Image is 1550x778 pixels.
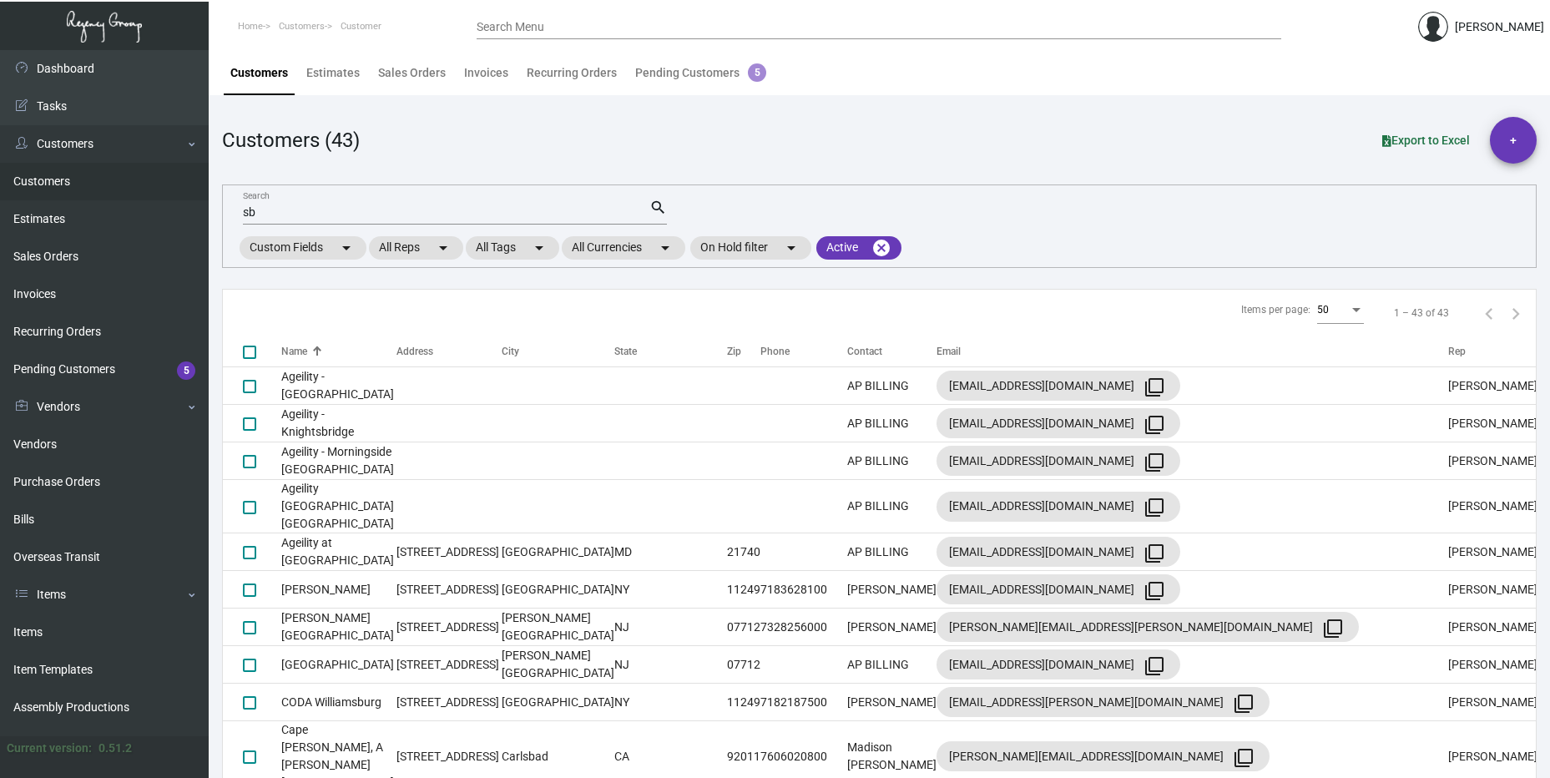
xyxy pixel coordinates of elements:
td: [PERSON_NAME][GEOGRAPHIC_DATA] [281,609,396,646]
td: Ageility - Morningside [GEOGRAPHIC_DATA] [281,442,396,480]
mat-chip: Custom Fields [240,236,366,260]
div: [PERSON_NAME][EMAIL_ADDRESS][PERSON_NAME][DOMAIN_NAME] [949,614,1346,640]
td: Ageility - [GEOGRAPHIC_DATA] [281,367,396,405]
mat-icon: filter_none [1144,415,1164,435]
img: admin@bootstrapmaster.com [1418,12,1448,42]
div: Address [396,344,502,359]
td: [PERSON_NAME] [1448,571,1537,609]
div: State [614,344,637,359]
div: Rep [1448,344,1466,359]
td: [PERSON_NAME] [281,571,396,609]
div: Address [396,344,433,359]
td: [PERSON_NAME][GEOGRAPHIC_DATA] [502,646,614,684]
td: [GEOGRAPHIC_DATA] [502,684,614,721]
td: AP BILLING [847,367,937,405]
span: 50 [1317,304,1329,316]
td: [STREET_ADDRESS] [396,571,502,609]
div: [EMAIL_ADDRESS][DOMAIN_NAME] [949,493,1168,520]
div: Zip [727,344,760,359]
div: Customers [230,64,288,82]
mat-icon: arrow_drop_down [336,238,356,258]
td: 21740 [727,533,760,571]
td: [PERSON_NAME] [1448,480,1537,533]
mat-icon: filter_none [1323,619,1343,639]
mat-icon: filter_none [1144,581,1164,601]
div: [EMAIL_ADDRESS][DOMAIN_NAME] [949,410,1168,437]
div: Contact [847,344,882,359]
mat-icon: filter_none [1144,377,1164,397]
td: [STREET_ADDRESS] [396,684,502,721]
mat-icon: filter_none [1234,694,1254,714]
td: [PERSON_NAME] [1448,684,1537,721]
div: Name [281,344,307,359]
div: Sales Orders [378,64,446,82]
mat-icon: filter_none [1144,452,1164,472]
mat-chip: All Currencies [562,236,685,260]
div: Invoices [464,64,508,82]
td: [PERSON_NAME] [1448,442,1537,480]
td: [PERSON_NAME] [1448,609,1537,646]
div: Name [281,344,396,359]
td: 11249 [727,684,760,721]
td: 07712 [727,646,760,684]
td: [STREET_ADDRESS] [396,646,502,684]
mat-icon: filter_none [1234,748,1254,768]
mat-icon: filter_none [1144,543,1164,563]
div: 1 – 43 of 43 [1394,306,1449,321]
div: Contact [847,344,937,359]
div: 0.51.2 [98,740,132,757]
div: [PERSON_NAME][EMAIL_ADDRESS][DOMAIN_NAME] [949,743,1257,770]
div: Pending Customers [635,64,766,82]
td: [PERSON_NAME] [1448,405,1537,442]
mat-chip: All Tags [466,236,559,260]
td: AP BILLING [847,646,937,684]
span: Customer [341,21,381,32]
td: AP BILLING [847,405,937,442]
mat-icon: arrow_drop_down [433,238,453,258]
mat-icon: search [649,198,667,218]
div: [EMAIL_ADDRESS][DOMAIN_NAME] [949,447,1168,474]
div: Items per page: [1241,302,1310,317]
td: NJ [614,646,727,684]
td: CODA Williamsburg [281,684,396,721]
td: [STREET_ADDRESS] [396,533,502,571]
td: [GEOGRAPHIC_DATA] [502,571,614,609]
div: Customers (43) [222,125,360,155]
span: Customers [279,21,325,32]
button: Export to Excel [1369,125,1483,155]
td: 07712 [727,609,760,646]
span: Home [238,21,263,32]
div: [EMAIL_ADDRESS][DOMAIN_NAME] [949,576,1168,603]
td: NY [614,571,727,609]
td: 11249 [727,571,760,609]
div: City [502,344,519,359]
div: [EMAIL_ADDRESS][DOMAIN_NAME] [949,538,1168,565]
div: [EMAIL_ADDRESS][DOMAIN_NAME] [949,651,1168,678]
mat-icon: filter_none [1144,656,1164,676]
td: [STREET_ADDRESS] [396,609,502,646]
div: Current version: [7,740,92,757]
mat-chip: Active [816,236,901,260]
td: AP BILLING [847,533,937,571]
button: + [1490,117,1537,164]
div: [EMAIL_ADDRESS][DOMAIN_NAME] [949,372,1168,399]
mat-select: Items per page: [1317,305,1364,316]
td: Ageility at [GEOGRAPHIC_DATA] [281,533,396,571]
td: Ageility - Knightsbridge [281,405,396,442]
div: [EMAIL_ADDRESS][PERSON_NAME][DOMAIN_NAME] [949,689,1257,715]
div: Phone [760,344,847,359]
mat-icon: filter_none [1144,498,1164,518]
th: Email [937,336,1448,367]
td: [GEOGRAPHIC_DATA] [502,533,614,571]
span: + [1510,117,1517,164]
td: [PERSON_NAME] [1448,646,1537,684]
td: [PERSON_NAME] [847,684,937,721]
div: Recurring Orders [527,64,617,82]
span: Export to Excel [1382,134,1470,147]
td: NJ [614,609,727,646]
mat-icon: arrow_drop_down [655,238,675,258]
td: 7183628100 [760,571,847,609]
div: City [502,344,614,359]
td: NY [614,684,727,721]
td: MD [614,533,727,571]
